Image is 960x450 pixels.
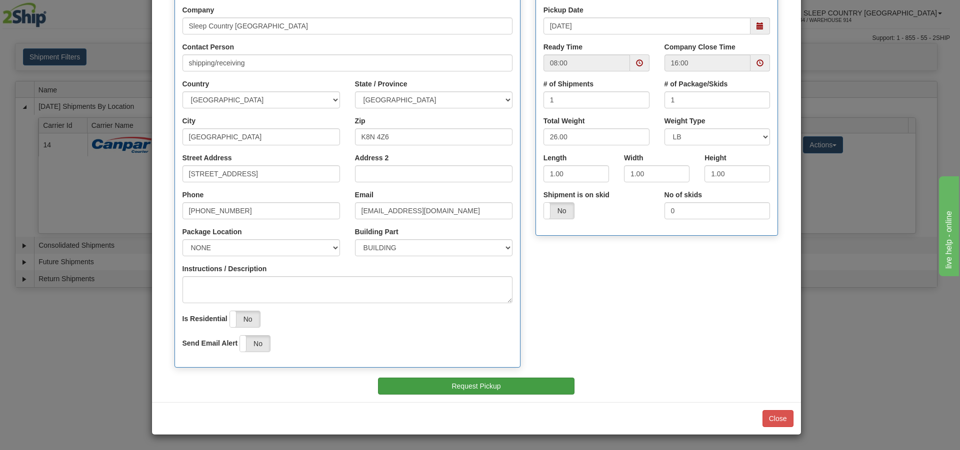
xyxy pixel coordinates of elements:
[704,153,726,163] label: Height
[355,116,365,126] label: Zip
[182,116,195,126] label: City
[543,42,582,52] label: Ready Time
[543,153,567,163] label: Length
[7,6,92,18] div: live help - online
[355,79,407,89] label: State / Province
[230,311,260,327] label: No
[378,378,574,395] button: Request Pickup
[664,190,702,200] label: No of skids
[182,227,242,237] label: Package Location
[240,336,270,352] label: No
[544,203,574,219] label: No
[182,264,267,274] label: Instructions / Description
[355,153,389,163] label: Address 2
[664,116,705,126] label: Weight Type
[182,314,227,324] label: Is Residential
[664,42,735,52] label: Company Close Time
[664,79,728,89] label: # of Package/Skids
[543,79,593,89] label: # of Shipments
[355,190,373,200] label: Email
[937,174,959,276] iframe: chat widget
[543,190,609,200] label: Shipment is on skid
[182,153,232,163] label: Street Address
[762,410,793,427] button: Close
[543,5,583,15] label: Pickup Date
[182,190,204,200] label: Phone
[182,42,234,52] label: Contact Person
[543,116,585,126] label: Total Weight
[182,79,209,89] label: Country
[182,338,238,348] label: Send Email Alert
[355,227,398,237] label: Building Part
[624,153,643,163] label: Width
[182,5,214,15] label: Company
